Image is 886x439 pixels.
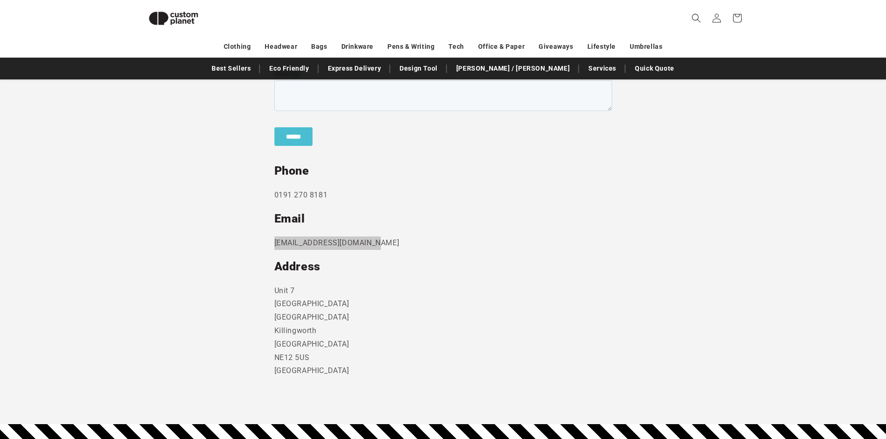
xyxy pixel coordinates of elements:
[587,39,616,55] a: Lifestyle
[387,39,434,55] a: Pens & Writing
[395,60,442,77] a: Design Tool
[323,60,386,77] a: Express Delivery
[731,339,886,439] iframe: Chat Widget
[630,39,662,55] a: Umbrellas
[539,39,573,55] a: Giveaways
[274,164,612,178] h2: Phone
[274,284,612,378] p: Unit 7 [GEOGRAPHIC_DATA] [GEOGRAPHIC_DATA] Killingworth [GEOGRAPHIC_DATA] NE12 5US [GEOGRAPHIC_DATA]
[274,236,612,250] p: [EMAIL_ADDRESS][DOMAIN_NAME]
[452,60,574,77] a: [PERSON_NAME] / [PERSON_NAME]
[274,189,612,202] p: 0191 270 8181
[265,39,297,55] a: Headwear
[311,39,327,55] a: Bags
[478,39,525,55] a: Office & Paper
[274,259,612,274] h2: Address
[448,39,464,55] a: Tech
[224,39,251,55] a: Clothing
[274,211,612,226] h2: Email
[584,60,621,77] a: Services
[207,60,255,77] a: Best Sellers
[686,8,706,28] summary: Search
[341,39,373,55] a: Drinkware
[141,4,206,33] img: Custom Planet
[630,60,679,77] a: Quick Quote
[265,60,313,77] a: Eco Friendly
